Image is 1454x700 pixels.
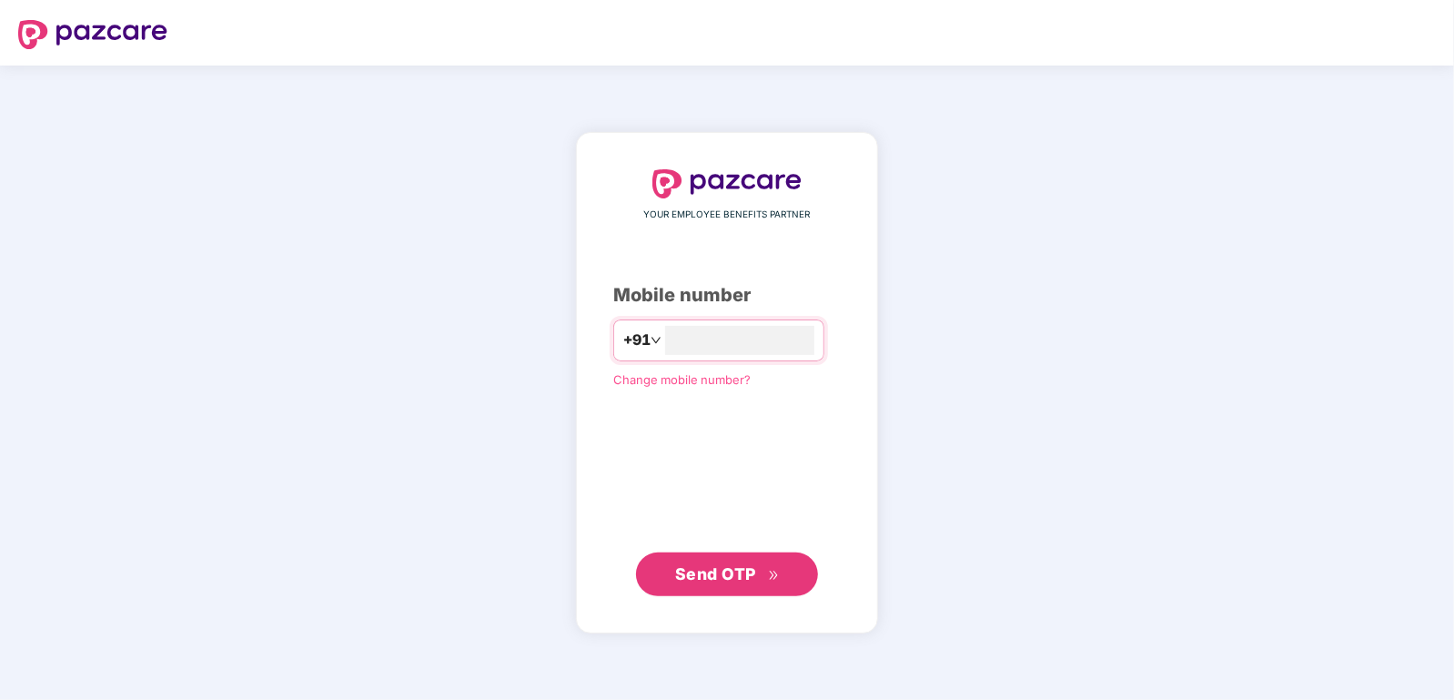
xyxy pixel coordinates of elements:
[644,208,811,222] span: YOUR EMPLOYEE BENEFITS PARTNER
[18,20,167,49] img: logo
[613,372,751,387] a: Change mobile number?
[623,329,651,351] span: +91
[652,169,802,198] img: logo
[636,553,818,596] button: Send OTPdouble-right
[651,335,661,346] span: down
[675,564,756,583] span: Send OTP
[768,570,780,582] span: double-right
[613,281,841,309] div: Mobile number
